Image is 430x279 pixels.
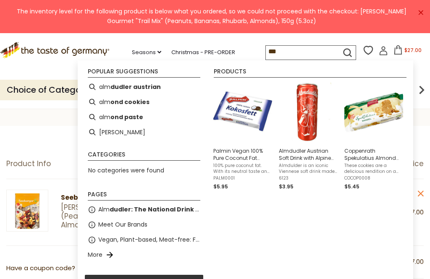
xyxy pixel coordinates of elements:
span: $3.95 [279,183,294,190]
button: $27.00 [390,45,425,58]
li: Almdudler: The National Drink of Austria [84,202,204,217]
li: Meet Our Brands [84,217,204,232]
li: Popular suggestions [88,68,200,78]
li: almond cookies [84,94,204,110]
span: Almdulder is an iconic Viennese soft drink made from a blend of 32 natural alpine herbs, beet sug... [279,163,338,175]
span: $27.00 [404,47,422,54]
span: $27.00 [404,208,424,216]
b: ond cookies [110,97,149,107]
a: Coppenrath Spekulatius Almond Windmill Cookies 7.1 ozThese cookies are a delicious rendition on a... [344,83,403,191]
li: More [84,248,204,263]
span: No categories were found [88,166,164,175]
span: Palmin Vegan 100% Pure Coconut Fat "Kokosfett", 8.8 oz. [213,147,272,162]
li: Categories [88,151,200,161]
span: Almdudler Austrian Soft Drink with Alpine Herbs 11.2 fl oz [279,147,338,162]
a: × [418,10,423,15]
span: $5.45 [344,183,359,190]
li: Pages [88,191,200,201]
li: haribo almdudler [84,125,204,140]
img: Seeberger Gourmet "Trail Mix" (Peanuts, Bananas, Rhubarb, Almonds), 150g (5.3oz) [6,190,48,232]
span: 100% pure coconut fat. With its neutral taste and ability to withstand high cooking temperatures,... [213,163,272,175]
a: Almdudler: The National Drink of Austria [98,205,200,214]
span: These cookies are a delicious rendition on a classic from Coppenrath - crispy windmill shaped spe... [344,163,403,175]
a: Vegan, Plant-based, Meat-free: Five Up and Coming Brands [98,235,200,245]
a: Meet Our Brands [98,220,147,229]
li: Vegan, Plant-based, Meat-free: Five Up and Coming Brands [84,232,204,248]
div: Seeberger [61,193,200,203]
span: $5.95 [213,183,228,190]
a: Christmas - PRE-ORDER [171,48,235,57]
b: dudler austrian [110,82,161,92]
div: Product Info [6,159,215,168]
li: Almdudler Austrian Soft Drink with Alpine Herbs 11.2 fl oz [275,79,341,194]
li: Palmin Vegan 100% Pure Coconut Fat "Kokosfett", 8.8 oz. [210,79,275,194]
span: Coppenrath Spekulatius Almond Windmill Cookies 7.1 oz [344,147,403,162]
b: ond paste [110,112,143,122]
li: almond paste [84,110,204,125]
div: The inventory level for the following product is below what you ordered, so we could not proceed ... [7,7,417,26]
a: Palmin Vegan 100% Pure Coconut Fat "Kokosfett", 8.8 oz.100% pure coconut fat. With its neutral ta... [213,83,272,191]
li: Products [214,68,406,78]
span: $27.00 [404,257,424,267]
p: Have a coupon code? [6,263,152,274]
li: almdudler austrian [84,79,204,94]
li: Coppenrath Spekulatius Almond Windmill Cookies 7.1 oz [341,79,406,194]
b: dudler: The National Drink of Austria [110,205,227,214]
img: next arrow [413,81,430,98]
span: COCOP0008 [344,175,403,181]
a: [PERSON_NAME] Gourmet "Trail Mix" (Peanuts, Bananas, Rhubarb, Almonds), 150g (5.3oz) [61,203,200,230]
span: Alm [98,205,200,214]
span: PALM0001 [213,175,272,181]
span: 6123 [279,175,338,181]
a: Seasons [132,48,161,57]
a: Almdudler Austrian Soft Drink with Alpine Herbs 11.2 fl ozAlmdulder is an iconic Viennese soft dr... [279,83,338,191]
